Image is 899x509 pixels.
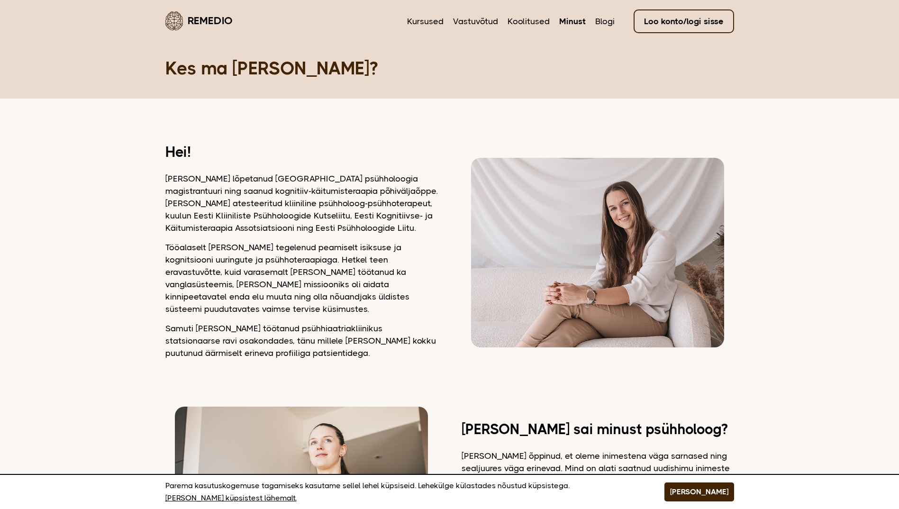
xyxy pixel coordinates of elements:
button: [PERSON_NAME] [664,482,734,501]
h2: [PERSON_NAME] sai minust psühholoog? [462,423,734,436]
p: Parema kasutuskogemuse tagamiseks kasutame sellel lehel küpsiseid. Lehekülge külastades nõustud k... [165,480,641,504]
a: Koolitused [508,15,550,27]
h1: Kes ma [PERSON_NAME]? [165,57,734,80]
a: Vastuvõtud [453,15,498,27]
p: Tööalaselt [PERSON_NAME] tegelenud peamiselt isiksuse ja kognitsiooni uuringute ja psühhoteraapia... [165,241,438,315]
p: Samuti [PERSON_NAME] töötanud psühhiaatriakliinikus statsionaarse ravi osakondades, tänu millele ... [165,322,438,359]
a: Minust [559,15,586,27]
img: Dagmar vaatamas kaamerasse [471,158,724,347]
a: [PERSON_NAME] küpsistest lähemalt. [165,492,297,504]
a: Remedio [165,9,233,32]
img: Remedio logo [165,11,183,30]
a: Loo konto/logi sisse [634,9,734,33]
h2: Hei! [165,146,438,158]
a: Blogi [595,15,615,27]
a: Kursused [407,15,444,27]
p: [PERSON_NAME] lõpetanud [GEOGRAPHIC_DATA] psühholoogia magistrantuuri ning saanud kognitiiv-käitu... [165,173,438,234]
